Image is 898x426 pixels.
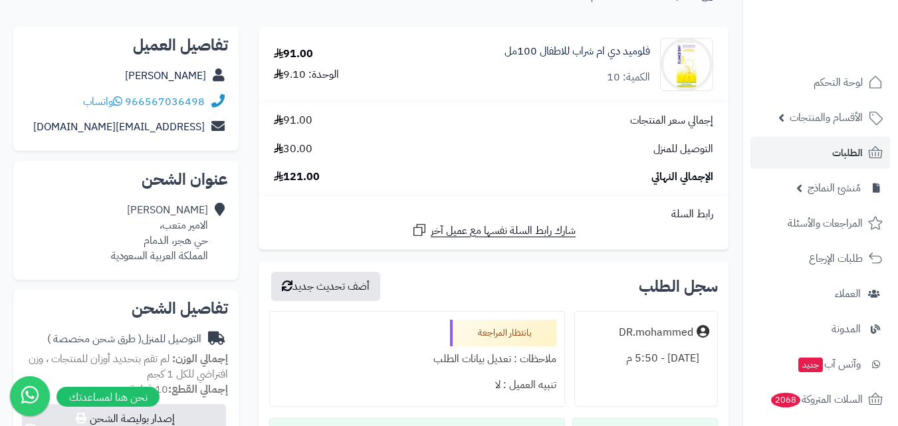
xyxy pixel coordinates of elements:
div: تنبيه العميل : لا [278,372,557,398]
span: الطلبات [832,144,863,162]
strong: إجمالي القطع: [168,381,228,397]
strong: إجمالي الوزن: [172,351,228,367]
div: 91.00 [274,47,313,62]
div: ملاحظات : تعديل بيانات الطلب [278,346,557,372]
a: المراجعات والأسئلة [750,207,890,239]
a: العملاء [750,278,890,310]
span: السلات المتروكة [770,390,863,409]
a: الطلبات [750,137,890,169]
span: ( طرق شحن مخصصة ) [47,331,142,347]
span: 2068 [771,393,800,407]
div: بانتظار المراجعة [450,320,556,346]
span: 30.00 [274,142,312,157]
span: 121.00 [274,169,320,185]
span: التوصيل للمنزل [653,142,713,157]
span: شارك رابط السلة نفسها مع عميل آخر [431,223,576,239]
h2: تفاصيل العميل [24,37,228,53]
button: أضف تحديث جديد [271,272,380,301]
a: لوحة التحكم [750,66,890,98]
a: 966567036498 [125,94,205,110]
span: إجمالي سعر المنتجات [630,113,713,128]
span: المراجعات والأسئلة [788,214,863,233]
div: [DATE] - 5:50 م [583,346,709,372]
span: لم تقم بتحديد أوزان للمنتجات ، وزن افتراضي للكل 1 كجم [29,351,228,382]
span: الإجمالي النهائي [651,169,713,185]
h3: سجل الطلب [639,278,718,294]
h2: عنوان الشحن [24,171,228,187]
a: واتساب [83,94,122,110]
span: 91.00 [274,113,312,128]
span: لوحة التحكم [814,73,863,92]
span: وآتس آب [797,355,861,373]
div: [PERSON_NAME] الامير متعب، حي هجر، الدمام المملكة العربية السعودية [111,203,208,263]
h2: تفاصيل الشحن [24,300,228,316]
small: 10 قطعة [130,381,228,397]
span: جديد [798,358,823,372]
a: [PERSON_NAME] [125,68,206,84]
a: [EMAIL_ADDRESS][DOMAIN_NAME] [33,119,205,135]
a: طلبات الإرجاع [750,243,890,274]
span: مُنشئ النماذج [808,179,861,197]
span: طلبات الإرجاع [809,249,863,268]
a: السلات المتروكة2068 [750,383,890,415]
div: التوصيل للمنزل [47,332,201,347]
img: 26953892866eb81ab43e08c18d828d9ce07e-90x90.jpg [661,38,713,91]
a: وآتس آبجديد [750,348,890,380]
span: العملاء [835,284,861,303]
a: فلوميد دي ام شراب للاطفال 100مل [505,44,650,59]
div: رابط السلة [264,207,723,222]
a: شارك رابط السلة نفسها مع عميل آخر [411,222,576,239]
div: DR.mohammed [619,325,693,340]
span: المدونة [832,320,861,338]
a: المدونة [750,313,890,345]
div: الوحدة: 9.10 [274,67,339,82]
div: الكمية: 10 [607,70,650,85]
img: logo-2.png [808,37,885,65]
span: الأقسام والمنتجات [790,108,863,127]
